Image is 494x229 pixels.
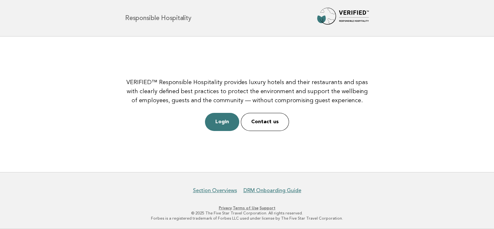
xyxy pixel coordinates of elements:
[241,113,289,131] a: Contact us
[49,216,445,221] p: Forbes is a registered trademark of Forbes LLC used under license by The Five Star Travel Corpora...
[243,187,301,194] a: DRM Onboarding Guide
[49,211,445,216] p: © 2025 The Five Star Travel Corporation. All rights reserved.
[125,15,191,21] h1: Responsible Hospitality
[260,206,275,210] a: Support
[219,206,232,210] a: Privacy
[193,187,237,194] a: Section Overviews
[233,206,259,210] a: Terms of Use
[49,205,445,211] p: · ·
[205,113,239,131] a: Login
[317,8,369,28] img: Forbes Travel Guide
[124,78,370,105] p: VERIFIED™ Responsible Hospitality provides luxury hotels and their restaurants and spas with clea...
